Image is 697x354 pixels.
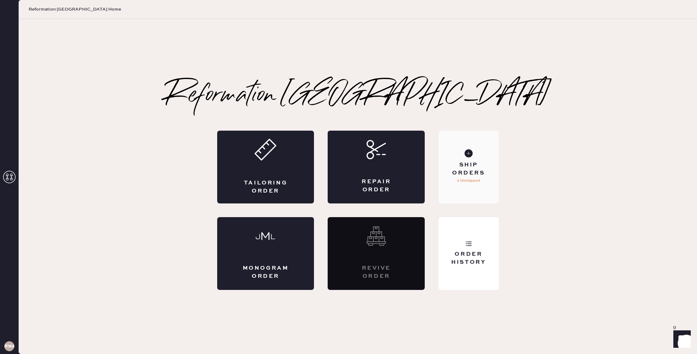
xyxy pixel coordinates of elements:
iframe: Front Chat [667,326,694,353]
p: 3 Unshipped [457,177,480,184]
div: Tailoring Order [242,179,289,195]
div: Ship Orders [443,161,494,177]
h3: RWA [4,344,14,348]
div: Revive order [353,264,400,280]
span: Reformation [GEOGRAPHIC_DATA] Home [29,6,121,12]
div: Repair Order [353,178,400,193]
div: Interested? Contact us at care@hemster.co [328,217,425,290]
div: Monogram Order [242,264,289,280]
h2: Reformation [GEOGRAPHIC_DATA] [166,83,550,108]
div: Order History [443,250,494,266]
